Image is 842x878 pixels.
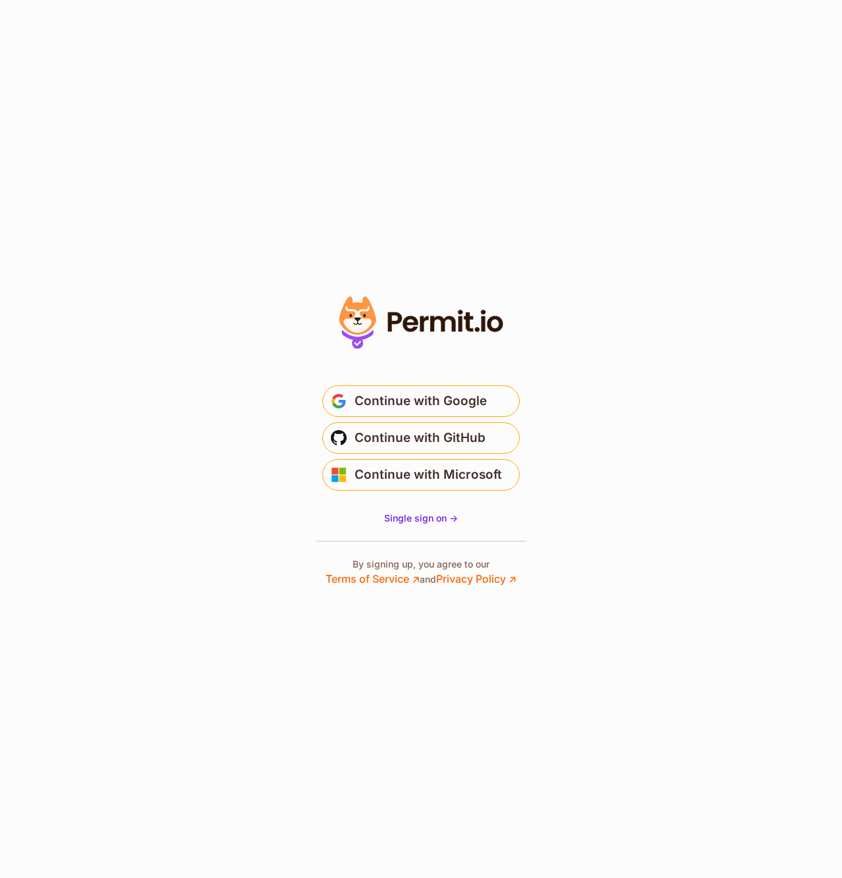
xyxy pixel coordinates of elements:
[326,558,516,587] p: By signing up, you agree to our and
[322,385,520,417] button: Continue with Google
[355,391,487,412] span: Continue with Google
[322,459,520,491] button: Continue with Microsoft
[326,572,420,585] a: Terms of Service ↗
[322,422,520,454] button: Continue with GitHub
[355,427,485,449] span: Continue with GitHub
[384,512,458,524] span: Single sign on ->
[436,572,516,585] a: Privacy Policy ↗
[355,464,502,485] span: Continue with Microsoft
[384,512,458,525] a: Single sign on ->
